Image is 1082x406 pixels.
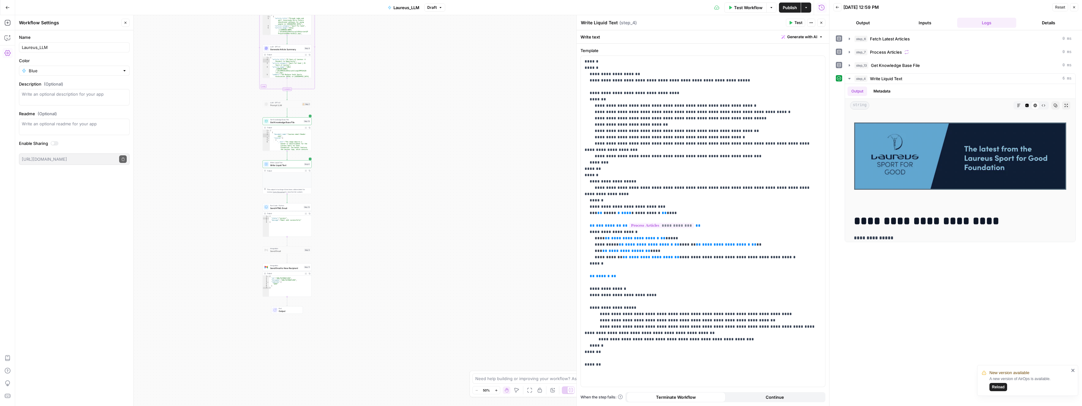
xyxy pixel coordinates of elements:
[267,212,303,215] div: Output
[304,248,310,251] div: Step 5
[268,139,270,141] span: Toggle code folding, rows 5 through 11
[263,59,270,63] div: 2
[267,272,303,275] div: Output
[287,237,288,246] g: Edge from step_12 to step_5
[724,3,766,13] button: Test Workflow
[270,164,303,167] span: Write Liquid Text
[263,285,269,287] div: 6
[263,63,270,66] div: 3
[848,87,867,96] button: Output
[263,221,269,223] div: 4
[270,161,303,164] span: Write Liquid Text
[1062,49,1072,55] span: 0 ms
[263,45,312,78] div: LLM · GPT-4.1Generate Article SummaryStep 8Output{ "article_title":"25 Years of Laureus: A Passpo...
[1062,63,1072,68] span: 0 ms
[766,394,784,400] span: Continue
[845,74,1075,84] button: 6 ms
[845,60,1075,70] button: 0 ms
[304,47,310,50] div: Step 8
[263,87,312,91] div: Complete
[279,309,300,313] span: Output
[850,101,869,110] span: string
[870,49,902,55] span: Process Articles
[854,49,867,55] span: step_7
[263,35,271,61] div: 6
[19,81,130,87] label: Description
[619,20,637,26] span: ( step_4 )
[263,160,312,194] div: Write Liquid TextWrite Liquid TextStep 4OutputThis output is too large & has been abbreviated for...
[263,139,270,141] div: 5
[263,306,312,314] div: EndOutput
[577,30,829,43] div: Write text
[263,16,271,18] div: 2
[273,191,285,193] span: Copy the output
[263,278,269,279] div: 2
[263,2,312,35] div: Loop[ { "article_title":"Through rugby and golf, Associação Hurra fosters educational pathways fo...
[263,117,312,151] div: Get Knowledge Base FileGet Knowledge Base FileStep 13Output[ { "document_name":"Laureus email Hea...
[268,137,270,139] span: Toggle code folding, rows 4 through 12
[270,101,301,104] span: LLM · GPT-4.1
[870,75,902,82] span: Write Liquid Text
[263,287,269,289] div: 7
[265,248,268,252] img: gmail%20(1).png
[270,48,303,51] span: Generate Article Summary
[267,216,269,218] span: Toggle code folding, rows 1 through 4
[263,18,271,25] div: 3
[270,266,303,270] span: Send Email to New Recipient
[263,203,312,237] div: Run Code · PythonSend HTML EmailStep 12Output{ "status":"success", "message":"Email sent successf...
[263,57,270,59] div: 1
[786,19,805,27] button: Test
[287,108,288,117] g: Edge from step_1 to step_13
[1019,18,1078,28] button: Details
[19,110,130,117] label: Readme
[38,110,57,117] span: (Optional)
[854,62,868,69] span: step_13
[263,216,269,218] div: 1
[854,36,867,42] span: step_6
[267,188,310,193] div: This output is too large & has been abbreviated for review. to view the full content.
[870,36,910,42] span: Fetch Latest Articles
[304,163,310,165] div: Step 4
[270,247,303,250] span: Integration
[263,219,269,221] div: 3
[287,91,288,100] g: Edge from step_7-iteration-end to step_1
[302,103,310,106] div: Step 1
[270,104,301,107] span: Prompt LLM
[581,47,825,54] label: Template
[270,204,302,207] span: Run Code · Python
[270,45,303,48] span: LLM · GPT-4.1
[870,87,894,96] button: Metadata
[845,84,1075,242] div: 6 ms
[845,47,1075,57] button: 0 ms
[19,34,130,40] label: Name
[268,130,270,132] span: Toggle code folding, rows 1 through 14
[424,3,445,12] button: Draft
[267,126,303,129] div: Output
[871,62,920,69] span: Get Knowledge Base File
[268,132,270,134] span: Toggle code folding, rows 2 through 13
[783,4,797,11] span: Publish
[581,394,623,400] a: When the step fails:
[263,276,269,278] div: 1
[1062,76,1072,81] span: 6 ms
[263,281,269,283] div: 4
[270,206,302,210] span: Send HTML Email
[483,388,490,393] span: 50%
[779,3,801,13] button: Publish
[29,68,120,74] input: Blue
[287,35,288,44] g: Edge from step_7 to step_8
[287,254,288,263] g: Edge from step_5 to step_11
[263,141,270,179] div: 6
[263,66,270,74] div: 4
[989,370,1029,376] span: New version available
[656,394,696,400] span: Terminate Workflow
[304,206,310,208] div: Step 12
[1055,4,1065,10] span: Reset
[263,100,312,108] div: LLM · GPT-4.1Prompt LLMStep 1
[833,18,893,28] button: Output
[581,20,618,26] textarea: Write Liquid Text
[794,20,802,26] span: Test
[267,53,303,56] div: Output
[957,18,1017,28] button: Logs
